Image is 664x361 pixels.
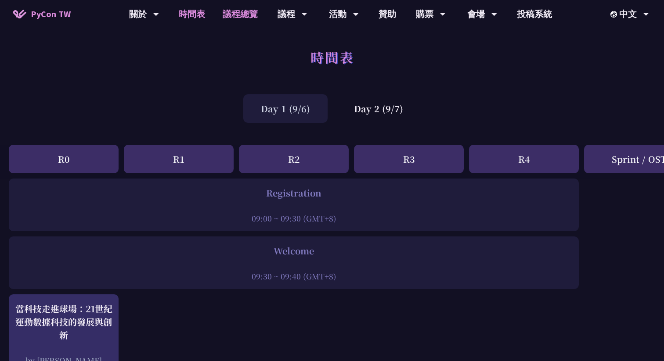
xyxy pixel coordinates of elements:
h1: 時間表 [310,44,354,70]
div: Registration [13,186,574,200]
div: R4 [469,145,579,173]
div: 當科技走進球場：21世紀運動數據科技的發展與創新 [13,302,114,342]
div: R3 [354,145,464,173]
a: PyCon TW [4,3,79,25]
div: R0 [9,145,119,173]
div: Welcome [13,244,574,257]
div: Day 2 (9/7) [336,94,421,123]
div: R2 [239,145,349,173]
img: Locale Icon [610,11,619,18]
span: PyCon TW [31,7,71,21]
div: 09:30 ~ 09:40 (GMT+8) [13,271,574,282]
div: Day 1 (9/6) [243,94,328,123]
div: 09:00 ~ 09:30 (GMT+8) [13,213,574,224]
div: R1 [124,145,234,173]
img: Home icon of PyCon TW 2025 [13,10,26,18]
